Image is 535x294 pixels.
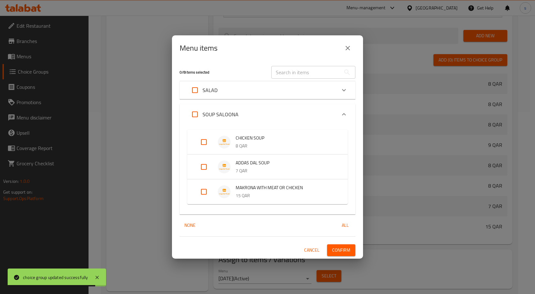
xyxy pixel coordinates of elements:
[182,221,197,229] span: None
[218,136,231,148] img: CHICKEN SOUP
[180,125,355,214] div: Expand
[236,142,335,150] p: 8 QAR
[271,66,341,79] input: Search in items
[236,192,335,200] p: 15 QAR
[180,43,218,53] h2: Menu items
[187,130,348,154] div: Expand
[335,219,355,231] button: All
[187,179,348,204] div: Expand
[180,81,355,99] div: Expand
[180,219,200,231] button: None
[180,70,264,75] h5: 0 / 8 items selected
[340,40,355,56] button: close
[236,134,335,142] span: CHICKEN SOUP
[302,244,322,256] button: Cancel
[203,86,218,94] p: SALAD
[236,184,335,192] span: MAKRONA WITH MEAT OR CHICKEN
[203,111,239,118] p: SOUP SALOONA
[236,159,335,167] span: ADDAS DAL SOUP
[218,161,231,173] img: ADDAS DAL SOUP
[187,154,348,179] div: Expand
[23,274,88,281] div: choice group updated successfully
[218,185,231,198] img: MAKRONA WITH MEAT OR CHICKEN
[180,104,355,125] div: Expand
[304,246,319,254] span: Cancel
[338,221,353,229] span: All
[332,246,350,254] span: Confirm
[236,167,335,175] p: 7 QAR
[327,244,355,256] button: Confirm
